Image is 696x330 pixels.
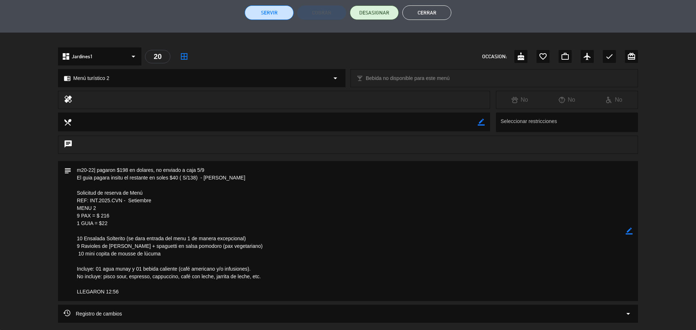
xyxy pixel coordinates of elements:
span: OCCASION: [482,52,507,61]
i: border_color [626,228,633,234]
i: subject [63,166,71,174]
i: work_outline [561,52,569,61]
button: Cobrar [297,5,346,20]
span: Jardines1 [72,52,93,61]
div: No [591,95,638,105]
i: airplanemode_active [583,52,592,61]
i: local_bar [356,75,363,82]
span: Menú turístico 2 [73,74,109,82]
div: No [496,95,543,105]
span: Bebida no disponible para este menú [366,74,449,82]
i: dashboard [62,52,70,61]
i: chat [64,140,72,150]
i: favorite_border [539,52,547,61]
i: border_all [180,52,188,61]
i: cake [517,52,525,61]
i: healing [64,95,72,105]
i: border_color [478,119,485,126]
button: DESASIGNAR [350,5,399,20]
i: arrow_drop_down [331,74,340,82]
button: Cerrar [402,5,451,20]
i: arrow_drop_down [624,309,633,318]
i: local_dining [63,118,71,126]
i: card_giftcard [627,52,636,61]
button: Servir [245,5,294,20]
div: 20 [145,50,170,63]
span: DESASIGNAR [359,9,389,17]
i: check [605,52,614,61]
i: chrome_reader_mode [64,75,71,82]
div: No [543,95,591,105]
i: arrow_drop_down [129,52,138,61]
span: Registro de cambios [63,309,122,318]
